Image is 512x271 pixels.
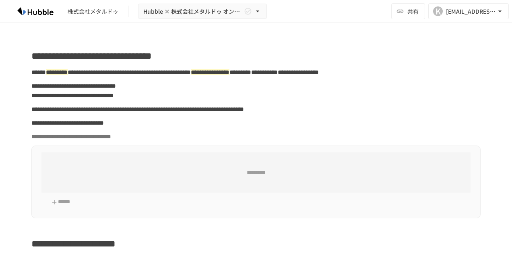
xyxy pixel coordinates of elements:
div: 株式会社メタルドゥ [68,7,118,16]
span: 共有 [407,7,419,16]
img: HzDRNkGCf7KYO4GfwKnzITak6oVsp5RHeZBEM1dQFiQ [10,5,61,18]
button: K[EMAIL_ADDRESS][DOMAIN_NAME] [428,3,509,19]
button: Hubble × 株式会社メタルドゥ オンボーディングプロジェクト [138,4,267,19]
button: 共有 [391,3,425,19]
div: [EMAIL_ADDRESS][DOMAIN_NAME] [446,6,496,16]
div: K [433,6,443,16]
span: Hubble × 株式会社メタルドゥ オンボーディングプロジェクト [143,6,242,16]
